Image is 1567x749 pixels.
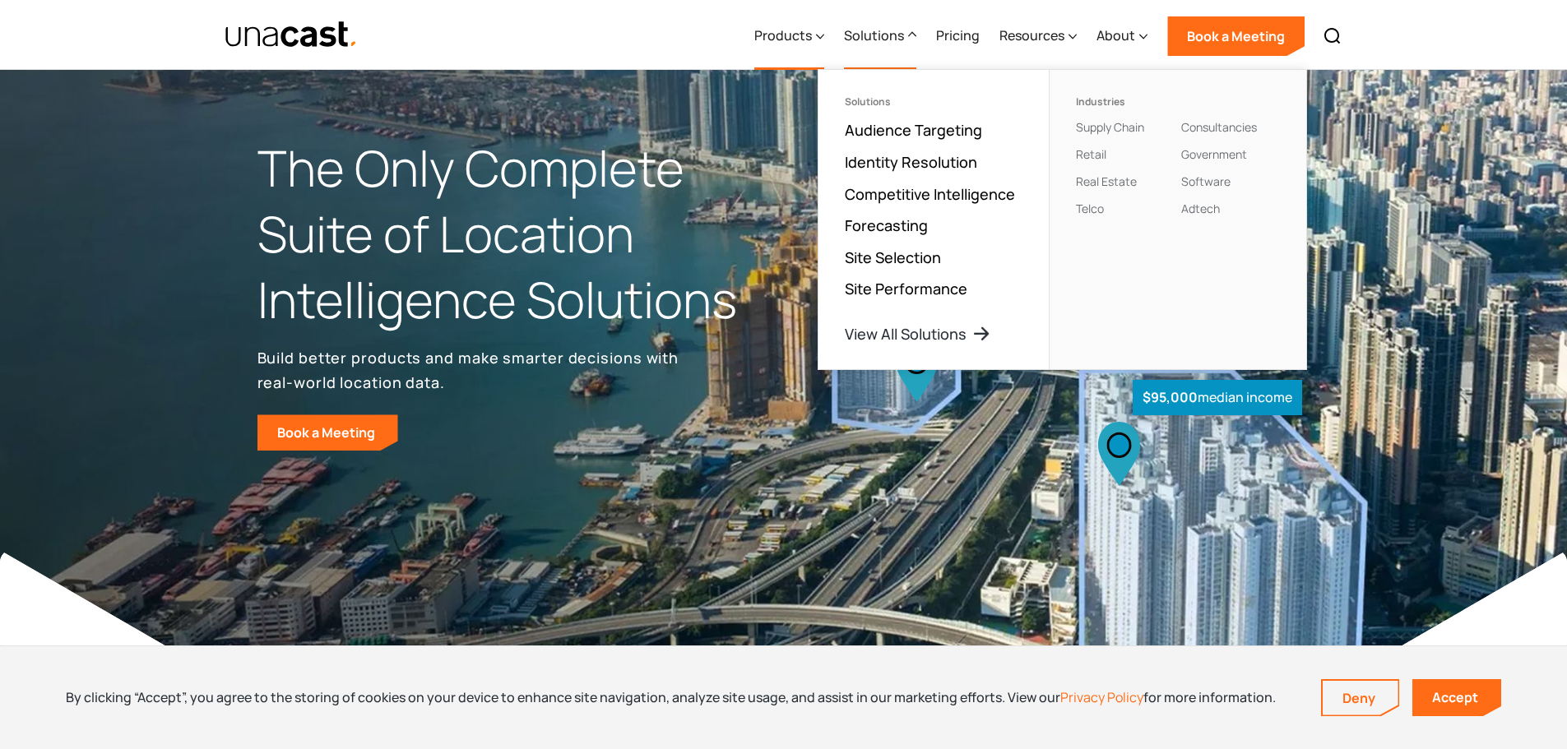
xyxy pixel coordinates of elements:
a: Telco [1076,201,1104,216]
nav: Solutions [818,69,1307,370]
a: Audience Targeting [845,120,982,140]
a: Pricing [936,2,980,70]
a: Supply Chain [1076,119,1144,135]
img: Unacast text logo [225,21,359,49]
strong: $95,000 [1143,388,1198,406]
div: median income [1133,380,1302,415]
a: Book a Meeting [257,414,398,451]
a: Government [1181,146,1247,162]
h1: The Only Complete Suite of Location Intelligence Solutions [257,136,784,332]
div: Industries [1076,96,1175,108]
div: About [1096,25,1135,45]
a: Real Estate [1076,173,1137,189]
a: Deny [1323,681,1398,715]
img: Search icon [1323,26,1342,46]
a: Competitive Intelligence [845,184,1015,204]
div: About [1096,2,1147,70]
a: Identity Resolution [845,152,977,172]
a: home [225,21,359,49]
div: Resources [999,25,1064,45]
p: Build better products and make smarter decisions with real-world location data. [257,345,685,395]
div: Solutions [845,96,1022,108]
a: Forecasting [845,215,928,235]
a: Accept [1412,679,1501,716]
div: Solutions [844,25,904,45]
a: Site Selection [845,247,941,267]
a: Adtech [1181,201,1220,216]
a: Consultancies [1181,119,1257,135]
a: Software [1181,173,1231,189]
a: Privacy Policy [1060,688,1143,706]
a: Retail [1076,146,1106,162]
div: Products [754,2,824,70]
div: Solutions [844,2,916,70]
a: Site Performance [845,279,967,298]
div: Resources [999,2,1077,70]
a: View All Solutions [845,324,991,344]
div: By clicking “Accept”, you agree to the storing of cookies on your device to enhance site navigati... [66,688,1276,706]
a: Book a Meeting [1167,16,1305,56]
div: Products [754,25,812,45]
